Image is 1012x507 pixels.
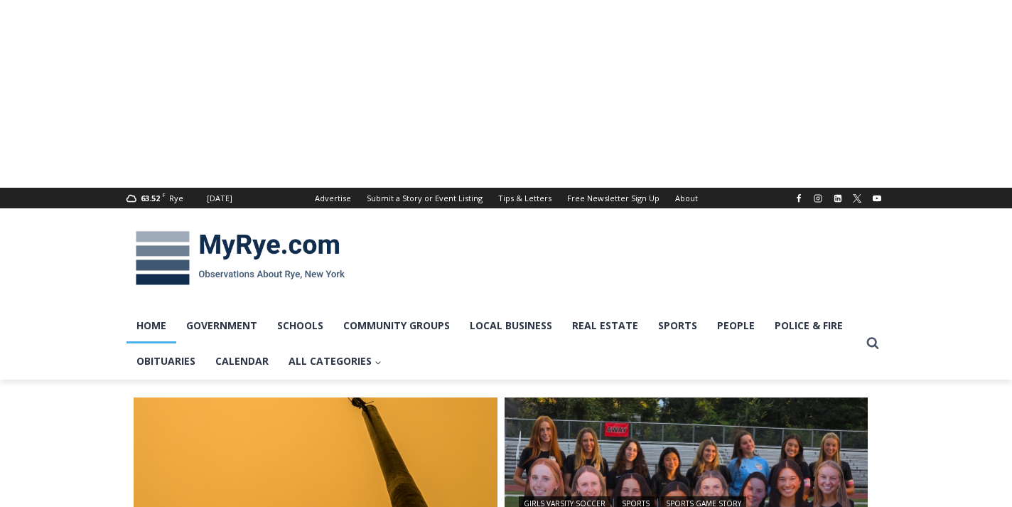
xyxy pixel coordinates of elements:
span: All Categories [289,353,382,369]
a: Government [176,308,267,343]
a: Instagram [809,190,827,207]
div: Rye [169,192,183,205]
a: Submit a Story or Event Listing [359,188,490,208]
a: Schools [267,308,333,343]
a: YouTube [868,190,885,207]
span: 63.52 [141,193,160,203]
a: Facebook [790,190,807,207]
img: MyRye.com [126,221,354,295]
nav: Secondary Navigation [307,188,706,208]
button: View Search Form [860,331,885,356]
nav: Primary Navigation [126,308,860,380]
a: Free Newsletter Sign Up [559,188,667,208]
a: Real Estate [562,308,648,343]
a: About [667,188,706,208]
a: Obituaries [126,343,205,379]
a: Police & Fire [765,308,853,343]
a: Sports [648,308,707,343]
span: F [162,191,166,198]
a: X [849,190,866,207]
a: Tips & Letters [490,188,559,208]
a: Calendar [205,343,279,379]
a: Local Business [460,308,562,343]
a: People [707,308,765,343]
a: Advertise [307,188,359,208]
div: [DATE] [207,192,232,205]
a: Community Groups [333,308,460,343]
a: Linkedin [829,190,846,207]
a: All Categories [279,343,392,379]
a: Home [126,308,176,343]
